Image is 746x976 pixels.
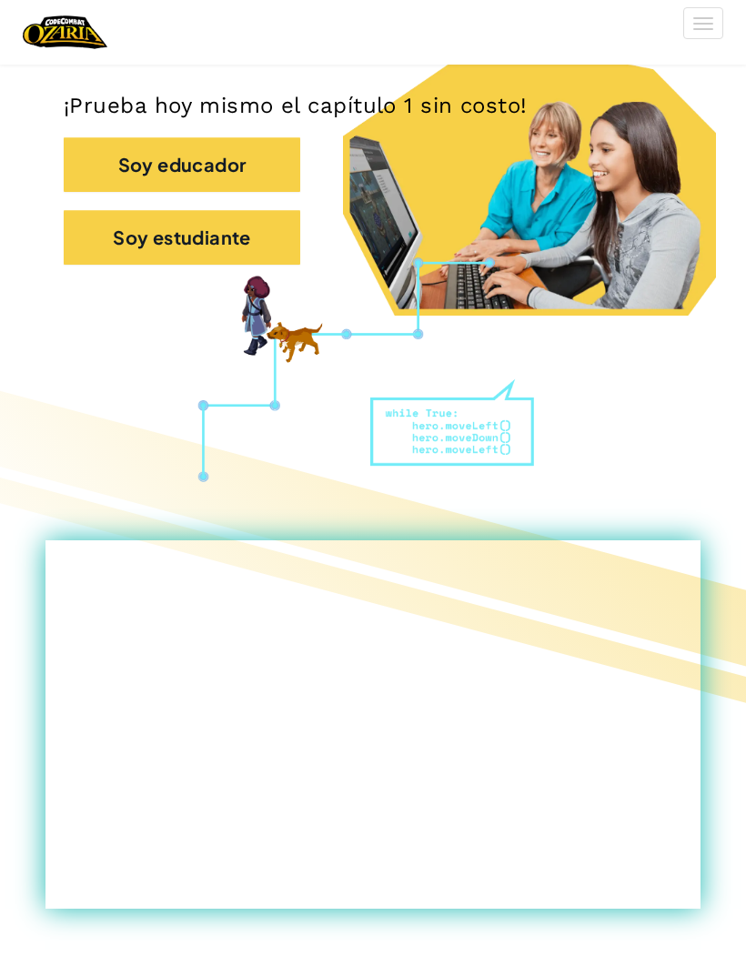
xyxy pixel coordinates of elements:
p: ¡Prueba hoy mismo el capítulo 1 sin costo! [64,92,682,119]
a: Ozaria by CodeCombat logo [23,14,107,51]
img: Home [23,14,107,51]
iframe: Ozaria Classroom product overview video [45,540,701,909]
button: Soy educador [64,137,300,192]
button: Soy estudiante [64,210,300,265]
